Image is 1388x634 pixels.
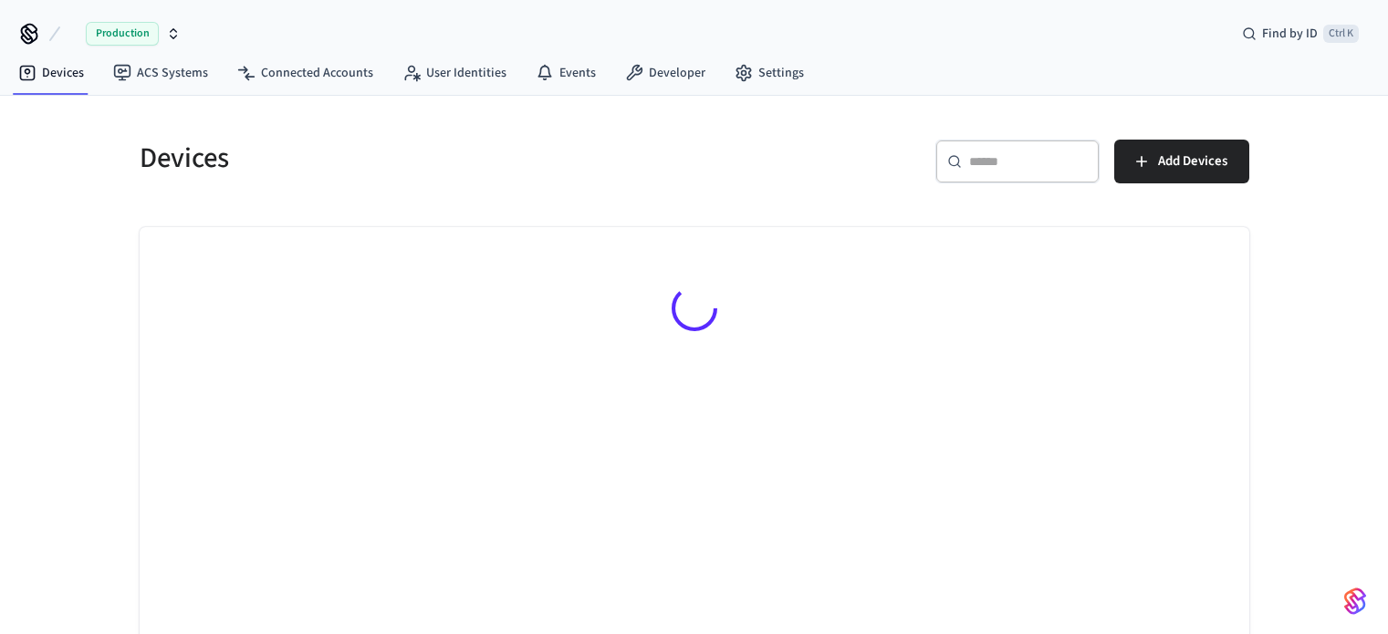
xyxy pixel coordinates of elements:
a: Events [521,57,611,89]
a: Settings [720,57,819,89]
img: SeamLogoGradient.69752ec5.svg [1344,587,1366,616]
h5: Devices [140,140,684,177]
a: Connected Accounts [223,57,388,89]
div: Find by IDCtrl K [1227,17,1373,50]
span: Add Devices [1158,150,1227,173]
a: Devices [4,57,99,89]
span: Production [86,22,159,46]
button: Add Devices [1114,140,1249,183]
span: Find by ID [1262,25,1318,43]
a: ACS Systems [99,57,223,89]
a: Developer [611,57,720,89]
a: User Identities [388,57,521,89]
span: Ctrl K [1323,25,1359,43]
